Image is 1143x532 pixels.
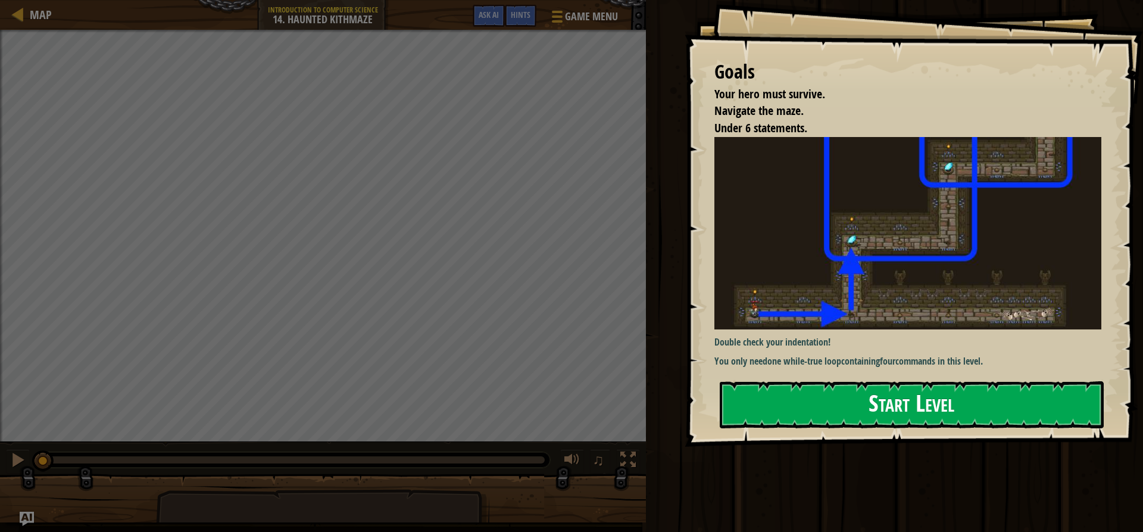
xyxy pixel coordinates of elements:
[6,449,30,474] button: Ctrl + P: Pause
[565,9,618,24] span: Game Menu
[699,120,1098,137] li: Under 6 statements.
[542,5,625,33] button: Game Menu
[714,335,1110,349] p: Double check your indentation!
[473,5,505,27] button: Ask AI
[783,354,841,368] strong: while-true loop
[616,449,640,474] button: Toggle fullscreen
[767,354,781,368] strong: one
[592,451,604,469] span: ♫
[714,120,807,136] span: Under 6 statements.
[24,7,52,23] a: Map
[714,137,1110,329] img: Haunted kithmaze
[714,102,804,119] span: Navigate the maze.
[30,7,52,23] span: Map
[699,102,1098,120] li: Navigate the maze.
[590,449,610,474] button: ♫
[560,449,584,474] button: Adjust volume
[714,58,1101,86] div: Goals
[720,381,1104,428] button: Start Level
[714,354,1110,368] p: You only need containing commands in this level.
[699,86,1098,103] li: Your hero must survive.
[479,9,499,20] span: Ask AI
[714,86,825,102] span: Your hero must survive.
[20,512,34,526] button: Ask AI
[880,354,895,368] strong: four
[511,9,530,20] span: Hints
